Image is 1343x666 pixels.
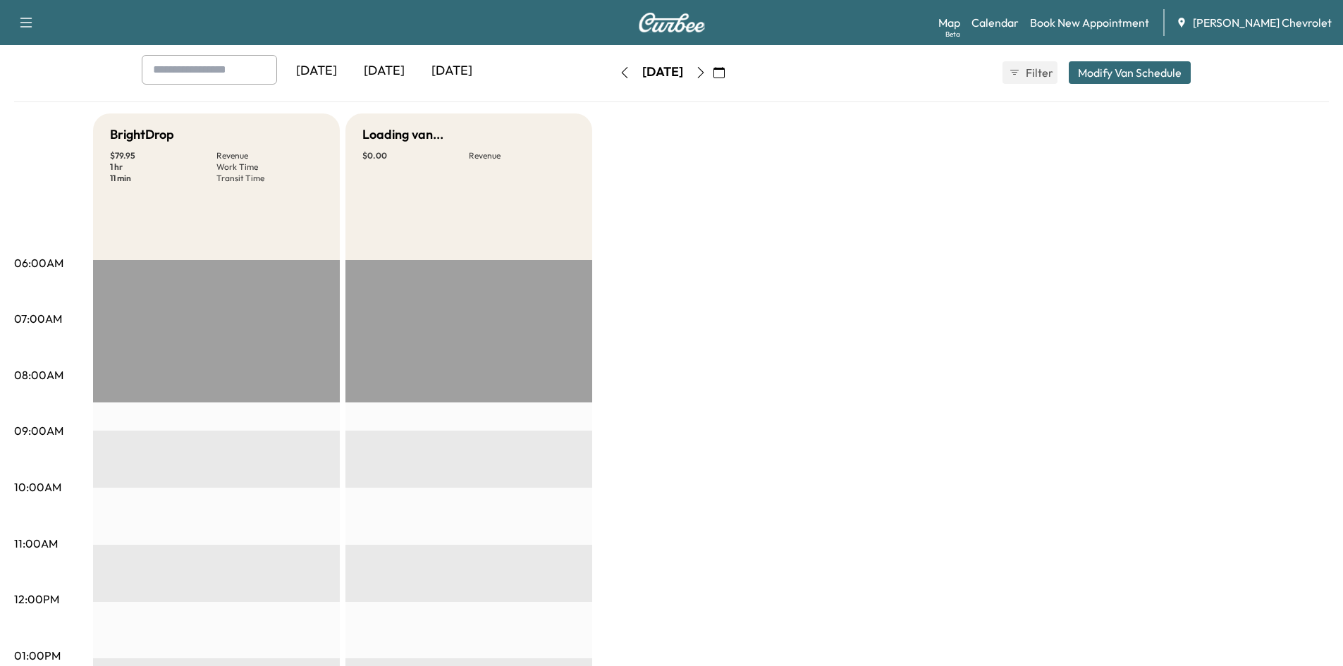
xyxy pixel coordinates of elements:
div: [DATE] [350,55,418,87]
p: Revenue [216,150,323,161]
p: 1 hr [110,161,216,173]
p: 01:00PM [14,647,61,664]
p: 07:00AM [14,310,62,327]
a: Calendar [971,14,1019,31]
h5: Loading van... [362,125,443,144]
a: Book New Appointment [1030,14,1149,31]
p: 06:00AM [14,254,63,271]
h5: BrightDrop [110,125,174,144]
span: [PERSON_NAME] Chevrolet [1193,14,1332,31]
p: 10:00AM [14,479,61,495]
button: Modify Van Schedule [1069,61,1191,84]
p: 11 min [110,173,216,184]
a: MapBeta [938,14,960,31]
div: [DATE] [418,55,486,87]
span: Filter [1026,64,1051,81]
p: 12:00PM [14,591,59,608]
img: Curbee Logo [638,13,706,32]
p: 08:00AM [14,366,63,383]
p: Transit Time [216,173,323,184]
div: [DATE] [642,63,683,81]
p: $ 0.00 [362,150,469,161]
div: Beta [945,29,960,39]
p: 09:00AM [14,422,63,439]
div: [DATE] [283,55,350,87]
p: $ 79.95 [110,150,216,161]
p: Work Time [216,161,323,173]
button: Filter [1002,61,1057,84]
p: 11:00AM [14,535,58,552]
p: Revenue [469,150,575,161]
